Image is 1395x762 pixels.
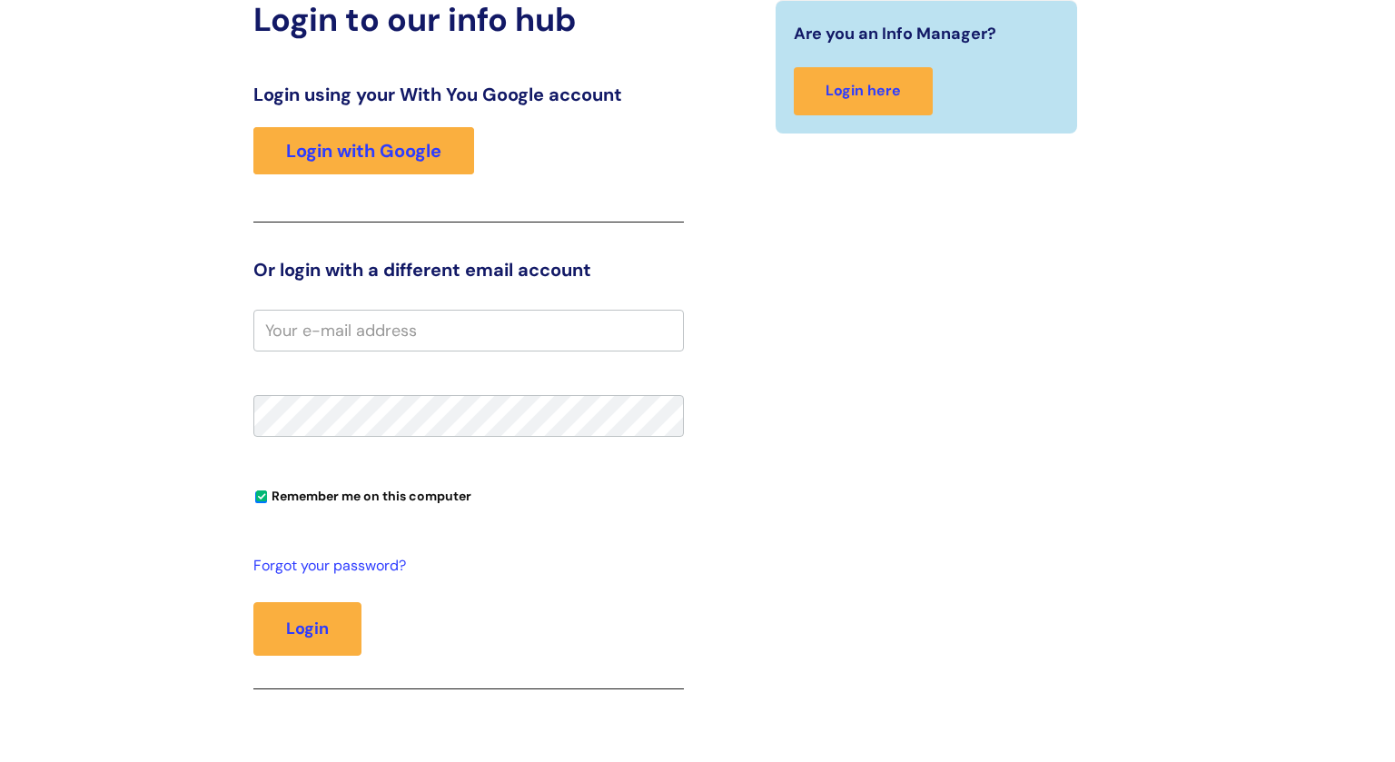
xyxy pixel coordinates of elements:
[253,259,684,281] h3: Or login with a different email account
[255,491,267,503] input: Remember me on this computer
[253,553,675,579] a: Forgot your password?
[253,480,684,510] div: You can uncheck this option if you're logging in from a shared device
[253,127,474,174] a: Login with Google
[253,484,471,504] label: Remember me on this computer
[794,67,933,115] a: Login here
[794,19,996,48] span: Are you an Info Manager?
[253,310,684,351] input: Your e-mail address
[253,602,361,655] button: Login
[253,84,684,105] h3: Login using your With You Google account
